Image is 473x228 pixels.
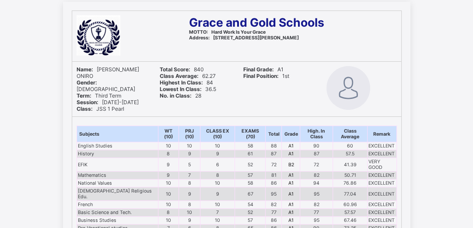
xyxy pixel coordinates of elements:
[235,172,266,179] td: 57
[200,150,235,158] td: 9
[235,179,266,187] td: 58
[77,172,158,179] td: Mathematics
[179,126,200,142] th: PRJ (10)
[160,79,203,86] b: Highest In Class:
[77,66,139,79] span: [PERSON_NAME] ONIRO
[160,66,190,73] b: Total Score:
[77,105,124,112] span: JSS 1 Pearl
[300,217,333,224] td: 95
[158,209,179,217] td: 8
[77,201,158,209] td: French
[160,92,201,99] span: 28
[77,92,121,99] span: Third Term
[179,217,200,224] td: 9
[77,105,93,112] b: Class:
[77,150,158,158] td: History
[235,126,266,142] th: EXAMS (70)
[243,66,274,73] b: Final Grade:
[179,179,200,187] td: 8
[367,158,396,172] td: VERY GOOD
[189,29,266,35] span: Hard Work Is Your Grace
[179,209,200,217] td: 10
[200,209,235,217] td: 7
[77,142,158,150] td: English Studies
[235,201,266,209] td: 54
[282,209,300,217] td: A1
[282,201,300,209] td: A1
[235,142,266,150] td: 58
[367,209,396,217] td: EXCELLENT
[367,179,396,187] td: EXCELLENT
[367,187,396,201] td: EXCELLENT
[282,172,300,179] td: A1
[333,209,368,217] td: 57.57
[333,179,368,187] td: 76.86
[160,86,216,92] span: 36.5
[160,92,192,99] b: No. in Class:
[300,172,333,179] td: 82
[333,172,368,179] td: 50.71
[77,126,158,142] th: Subjects
[266,172,282,179] td: 81
[77,79,97,86] b: Gender:
[200,179,235,187] td: 10
[266,201,282,209] td: 82
[179,201,200,209] td: 8
[333,201,368,209] td: 60.96
[300,179,333,187] td: 94
[179,187,200,201] td: 9
[77,99,98,105] b: Session:
[77,66,93,73] b: Name:
[243,73,279,79] b: Final Position:
[77,99,139,105] span: [DATE]-[DATE]
[300,201,333,209] td: 82
[158,158,179,172] td: 9
[200,172,235,179] td: 8
[282,217,300,224] td: A1
[333,187,368,201] td: 77.04
[243,73,289,79] span: 1st
[77,217,158,224] td: Business Studies
[77,92,91,99] b: Term:
[189,15,324,29] span: Grace and Gold Schools
[367,217,396,224] td: EXCELLENT
[266,179,282,187] td: 86
[266,126,282,142] th: Total
[160,66,204,73] span: 840
[243,66,284,73] span: A1
[158,150,179,158] td: 8
[266,187,282,201] td: 95
[179,158,200,172] td: 5
[333,158,368,172] td: 41.39
[158,179,179,187] td: 10
[179,142,200,150] td: 10
[266,142,282,150] td: 88
[77,79,135,92] span: [DEMOGRAPHIC_DATA]
[158,187,179,201] td: 10
[189,29,208,35] b: MOTTO:
[158,217,179,224] td: 10
[179,150,200,158] td: 9
[300,126,333,142] th: High. In Class
[367,150,396,158] td: EXCELLENT
[158,142,179,150] td: 10
[77,158,158,172] td: EFIK
[77,179,158,187] td: National Values
[158,172,179,179] td: 9
[333,142,368,150] td: 60
[160,86,202,92] b: Lowest In Class:
[282,179,300,187] td: A1
[200,187,235,201] td: 9
[158,126,179,142] th: WT (10)
[333,150,368,158] td: 57.5
[300,209,333,217] td: 77
[77,209,158,217] td: Basic Science and Tech.
[200,217,235,224] td: 10
[282,150,300,158] td: A1
[235,217,266,224] td: 57
[266,158,282,172] td: 72
[200,142,235,150] td: 10
[266,217,282,224] td: 86
[189,35,299,41] span: [STREET_ADDRESS][PERSON_NAME]
[282,158,300,172] td: B2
